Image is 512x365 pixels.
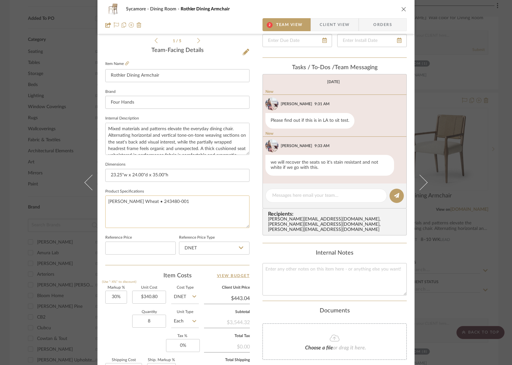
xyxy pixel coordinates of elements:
[204,286,250,289] label: Client Unit Price
[105,190,144,193] label: Product Specifications
[314,143,329,149] div: 9:33 AM
[320,18,350,31] span: Client View
[204,334,250,338] label: Total Tax
[262,250,407,257] div: Internal Notes
[173,39,176,43] span: 1
[126,7,150,11] span: Sycamore
[265,97,278,110] img: 443c1879-fc31-41c6-898d-8c8e9b8df45c.jpg
[265,155,394,176] div: we will recover the seats so it's stain resistant and not white if we go with this.
[132,310,166,314] label: Quantity
[281,101,312,107] div: [PERSON_NAME]
[268,217,404,233] div: [PERSON_NAME][EMAIL_ADDRESS][DOMAIN_NAME] , [PERSON_NAME][EMAIL_ADDRESS][DOMAIN_NAME] , [PERSON_N...
[263,89,406,95] div: New
[136,22,142,28] img: Remove from project
[333,345,366,350] span: or drag it here.
[105,286,127,289] label: Markup %
[327,80,340,84] div: [DATE]
[314,101,329,107] div: 9:31 AM
[217,272,250,280] a: View Budget
[105,272,250,280] div: Item Costs
[105,90,116,94] label: Brand
[292,65,335,70] span: Tasks / To-Dos /
[132,286,166,289] label: Unit Cost
[262,308,407,315] div: Documents
[305,345,333,350] span: Choose a file
[166,334,199,338] label: Tax %
[281,143,312,149] div: [PERSON_NAME]
[265,139,278,152] img: 443c1879-fc31-41c6-898d-8c8e9b8df45c.jpg
[267,22,273,28] span: 2
[204,340,250,352] div: $0.00
[105,169,250,182] input: Enter the dimensions of this item
[179,236,215,239] label: Reference Price Type
[204,310,250,314] label: Subtotal
[263,131,406,137] div: New
[204,316,250,328] div: $3,544.32
[204,359,250,362] label: Total Shipping
[105,117,139,120] label: Internal Description
[176,39,179,43] span: /
[105,69,250,82] input: Enter Item Name
[105,61,129,67] label: Item Name
[105,359,142,362] label: Shipping Cost
[262,64,407,71] div: team Messaging
[105,236,132,239] label: Reference Price
[150,7,181,11] span: Dining Room
[105,163,125,166] label: Dimensions
[262,34,332,47] input: Enter Due Date
[401,6,407,12] button: close
[171,310,199,314] label: Unit Type
[105,3,121,16] img: c206a7e5-391f-4e54-a91c-f8b9ad8dc26c_48x40.jpg
[147,359,176,362] label: Ship. Markup %
[337,34,407,47] input: Enter Install Date
[268,211,404,217] span: Recipients:
[105,47,250,54] div: Team-Facing Details
[181,7,230,11] span: Rothler Dining Armchair
[265,113,354,129] div: Please find out if this is in LA to sit test.
[276,18,303,31] span: Team View
[366,18,399,31] span: Orders
[179,39,182,43] span: 5
[171,286,199,289] label: Cost Type
[105,96,250,109] input: Enter Brand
